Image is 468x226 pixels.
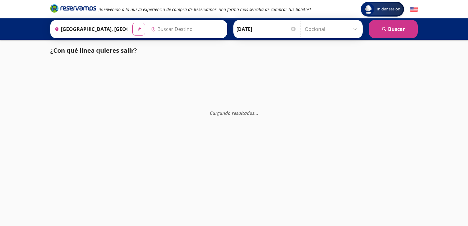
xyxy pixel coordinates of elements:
[374,6,403,12] span: Iniciar sesión
[50,46,137,55] p: ¿Con qué línea quieres salir?
[256,110,257,116] span: .
[236,21,296,37] input: Elegir Fecha
[410,6,418,13] button: English
[255,110,256,116] span: .
[369,20,418,38] button: Buscar
[50,4,96,15] a: Brand Logo
[50,4,96,13] i: Brand Logo
[210,110,258,116] em: Cargando resultados
[257,110,258,116] span: .
[52,21,127,37] input: Buscar Origen
[305,21,360,37] input: Opcional
[149,21,224,37] input: Buscar Destino
[99,6,311,12] em: ¡Bienvenido a la nueva experiencia de compra de Reservamos, una forma más sencilla de comprar tus...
